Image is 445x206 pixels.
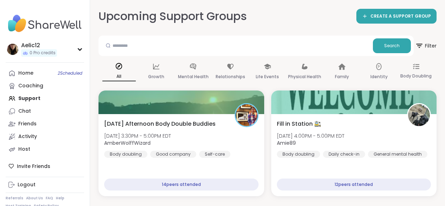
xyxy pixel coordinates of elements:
a: Referrals [6,196,23,201]
div: Daily check-in [323,151,365,158]
p: Life Events [256,73,279,81]
b: AmberWolffWizard [104,139,151,146]
img: Aelic12 [7,44,18,55]
p: Relationships [216,73,245,81]
a: Chat [6,105,84,118]
span: [DATE] 4:00PM - 5:00PM EDT [277,132,344,139]
button: Filter [415,36,437,56]
p: Physical Health [288,73,321,81]
span: Fill in Station 🚉 [277,120,321,128]
img: ShareWell Nav Logo [6,11,84,36]
span: [DATE] Afternoon Body Double Buddies [104,120,216,128]
div: Body doubling [104,151,147,158]
div: Activity [18,133,37,140]
a: Host [6,143,84,156]
span: 0 Pro credits [30,50,56,56]
p: All [102,72,136,81]
p: Growth [148,73,164,81]
a: FAQ [46,196,53,201]
div: Host [18,146,30,153]
button: Search [373,38,411,53]
a: About Us [26,196,43,201]
div: Home [18,70,33,77]
div: Coaching [18,82,43,89]
div: Logout [18,181,36,188]
img: AmberWolffWizard [236,104,258,126]
a: CREATE A SUPPORT GROUP [356,9,437,24]
p: Identity [370,73,388,81]
div: Aelic12 [21,42,57,49]
span: [DATE] 3:30PM - 5:00PM EDT [104,132,171,139]
div: Friends [18,120,37,127]
b: Amie89 [277,139,296,146]
a: Logout [6,179,84,191]
span: 2 Scheduled [58,70,82,76]
div: 14 peers attended [104,179,259,191]
div: Good company [150,151,196,158]
p: Body Doubling [400,72,432,80]
span: Filter [415,37,437,54]
div: Body doubling [277,151,320,158]
p: Mental Health [178,73,209,81]
div: General mental health [368,151,427,158]
span: Search [384,43,400,49]
a: Activity [6,130,84,143]
div: Chat [18,108,31,115]
div: Self-care [199,151,230,158]
a: Coaching [6,80,84,92]
a: Friends [6,118,84,130]
div: Invite Friends [6,160,84,173]
a: Help [56,196,64,201]
img: Amie89 [408,104,430,126]
a: Home2Scheduled [6,67,84,80]
p: Family [335,73,349,81]
h2: Upcoming Support Groups [98,8,247,24]
div: 12 peers attended [277,179,431,191]
span: CREATE A SUPPORT GROUP [370,13,431,19]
